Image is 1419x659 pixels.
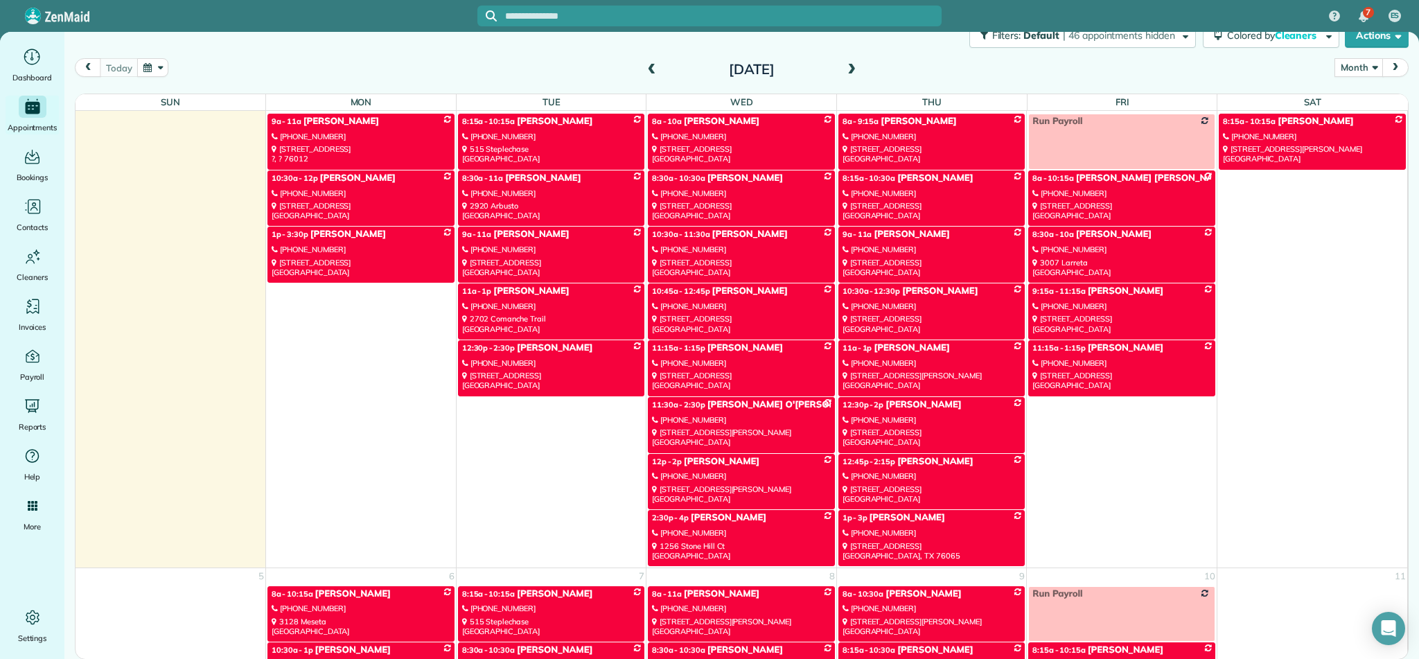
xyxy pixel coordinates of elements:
[1345,23,1409,48] button: Actions
[462,144,641,164] div: 515 Steplechase [GEOGRAPHIC_DATA]
[1203,23,1339,48] button: Colored byCleaners
[652,471,831,481] div: [PHONE_NUMBER]
[730,96,753,107] span: Wed
[8,121,58,134] span: Appointments
[1227,29,1321,42] span: Colored by
[652,617,831,637] div: [STREET_ADDRESS][PERSON_NAME] [GEOGRAPHIC_DATA]
[1032,258,1211,278] div: 3007 Larreta [GEOGRAPHIC_DATA]
[1088,644,1163,656] span: [PERSON_NAME]
[707,173,783,184] span: [PERSON_NAME]
[652,258,831,278] div: [STREET_ADDRESS] [GEOGRAPHIC_DATA]
[517,588,592,599] span: [PERSON_NAME]
[902,285,978,297] span: [PERSON_NAME]
[843,428,1021,448] div: [STREET_ADDRESS] [GEOGRAPHIC_DATA]
[462,617,641,637] div: 515 Steplechase [GEOGRAPHIC_DATA]
[1032,173,1074,183] span: 8a - 10:15a
[1366,7,1370,18] span: 7
[1032,645,1085,655] span: 8:15a - 10:15a
[19,420,46,434] span: Reports
[18,631,47,645] span: Settings
[462,301,641,311] div: [PHONE_NUMBER]
[272,258,450,278] div: [STREET_ADDRESS] [GEOGRAPHIC_DATA]
[1032,116,1082,127] span: Run Payroll
[652,528,831,538] div: [PHONE_NUMBER]
[272,132,450,141] div: [PHONE_NUMBER]
[712,229,788,240] span: [PERSON_NAME]
[477,10,497,21] button: Focus search
[843,314,1021,334] div: [STREET_ADDRESS] [GEOGRAPHIC_DATA]
[351,96,372,107] span: Mon
[652,428,831,448] div: [STREET_ADDRESS][PERSON_NAME] [GEOGRAPHIC_DATA]
[272,589,313,599] span: 8a - 10:15a
[543,96,561,107] span: Tue
[843,188,1021,198] div: [PHONE_NUMBER]
[652,541,831,561] div: 1256 Stone Hill Ct [GEOGRAPHIC_DATA]
[874,229,949,240] span: [PERSON_NAME]
[6,295,59,334] a: Invoices
[843,645,895,655] span: 8:15a - 10:30a
[843,400,884,410] span: 12:30p - 2p
[1088,342,1163,353] span: [PERSON_NAME]
[1032,286,1085,296] span: 9:15a - 11:15a
[1223,144,1402,164] div: [STREET_ADDRESS][PERSON_NAME] [GEOGRAPHIC_DATA]
[874,342,949,353] span: [PERSON_NAME]
[1223,116,1276,126] span: 8:15a - 10:15a
[652,358,831,368] div: [PHONE_NUMBER]
[1032,229,1074,239] span: 8:30a - 10a
[1032,343,1085,353] span: 11:15a - 1:15p
[652,645,705,655] span: 8:30a - 10:30a
[885,399,961,410] span: [PERSON_NAME]
[272,144,450,164] div: [STREET_ADDRESS] ?, ? 76012
[652,415,831,425] div: [PHONE_NUMBER]
[992,29,1021,42] span: Filters:
[885,588,961,599] span: [PERSON_NAME]
[462,314,641,334] div: 2702 Comanche Trail [GEOGRAPHIC_DATA]
[493,285,569,297] span: [PERSON_NAME]
[1372,612,1405,645] div: Open Intercom Messenger
[707,644,783,656] span: [PERSON_NAME]
[652,589,682,599] span: 8a - 11a
[922,96,942,107] span: Thu
[462,286,492,296] span: 11a - 1p
[843,286,900,296] span: 10:30a - 12:30p
[272,617,450,637] div: 3128 Meseta [GEOGRAPHIC_DATA]
[315,644,391,656] span: [PERSON_NAME]
[1063,29,1175,42] span: | 46 appointments hidden
[843,471,1021,481] div: [PHONE_NUMBER]
[843,513,867,522] span: 1p - 3p
[652,513,689,522] span: 2:30p - 4p
[1349,1,1378,32] div: 7 unread notifications
[272,201,450,221] div: [STREET_ADDRESS] [GEOGRAPHIC_DATA]
[652,301,831,311] div: [PHONE_NUMBER]
[272,229,308,239] span: 1p - 3:30p
[1223,132,1402,141] div: [PHONE_NUMBER]
[843,229,872,239] span: 9a - 11a
[652,604,831,613] div: [PHONE_NUMBER]
[652,144,831,164] div: [STREET_ADDRESS] [GEOGRAPHIC_DATA]
[691,512,766,523] span: [PERSON_NAME]
[843,528,1021,538] div: [PHONE_NUMBER]
[1391,10,1400,21] span: ES
[448,568,456,585] a: 6
[881,116,956,127] span: [PERSON_NAME]
[652,286,709,296] span: 10:45a - 12:45p
[843,457,895,466] span: 12:45p - 2:15p
[1382,58,1409,77] button: next
[652,173,705,183] span: 8:30a - 10:30a
[462,645,515,655] span: 8:30a - 10:30a
[843,301,1021,311] div: [PHONE_NUMBER]
[1032,314,1211,334] div: [STREET_ADDRESS] [GEOGRAPHIC_DATA]
[6,96,59,134] a: Appointments
[969,23,1196,48] button: Filters: Default | 46 appointments hidden
[843,604,1021,613] div: [PHONE_NUMBER]
[843,371,1021,391] div: [STREET_ADDRESS][PERSON_NAME] [GEOGRAPHIC_DATA]
[272,188,450,198] div: [PHONE_NUMBER]
[462,371,641,391] div: [STREET_ADDRESS] [GEOGRAPHIC_DATA]
[505,173,581,184] span: [PERSON_NAME]
[843,589,884,599] span: 8a - 10:30a
[462,132,641,141] div: [PHONE_NUMBER]
[897,644,973,656] span: [PERSON_NAME]
[17,220,48,234] span: Contacts
[517,342,592,353] span: [PERSON_NAME]
[652,343,705,353] span: 11:15a - 1:15p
